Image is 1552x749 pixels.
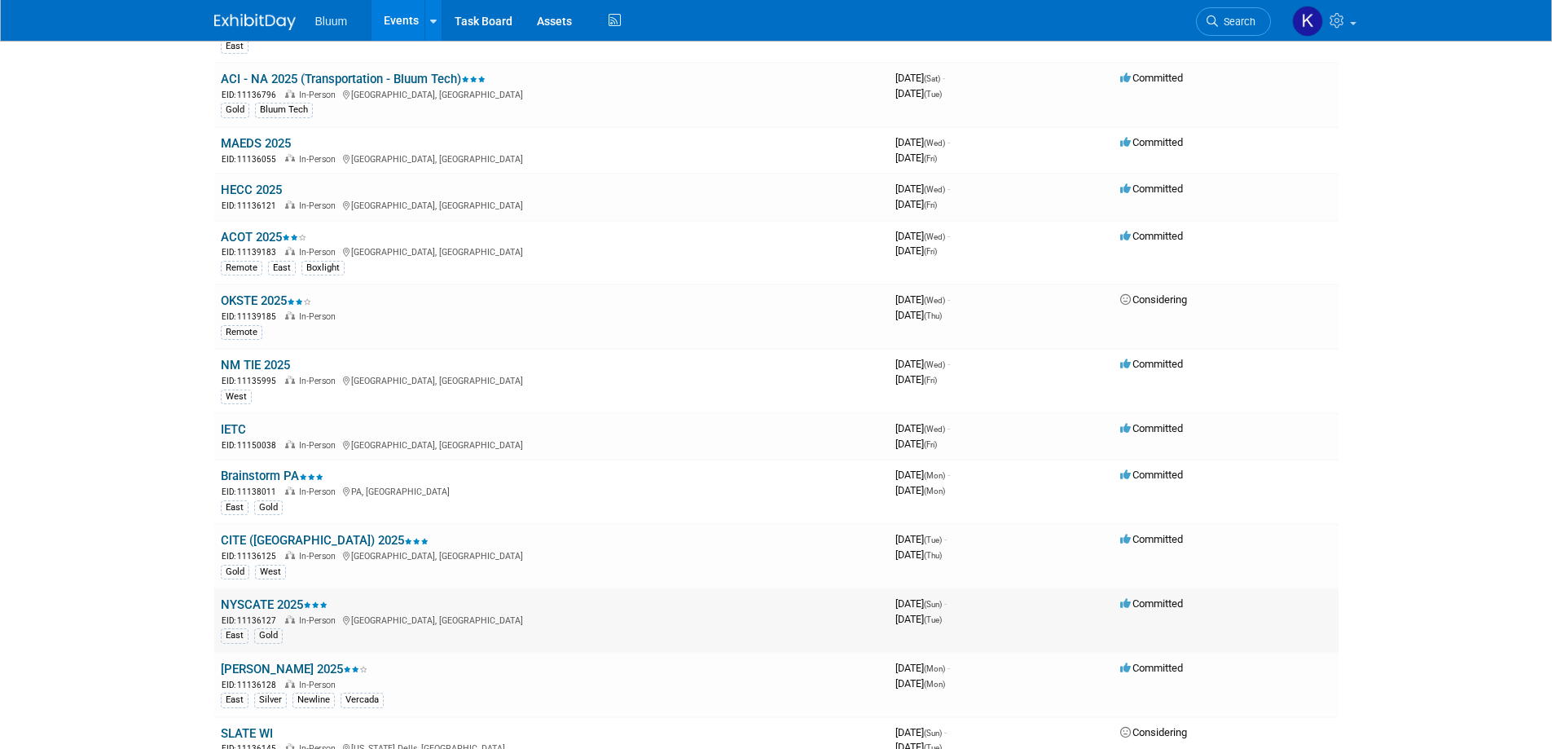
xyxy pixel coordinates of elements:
[924,139,945,148] span: (Wed)
[895,677,945,690] span: [DATE]
[221,484,882,498] div: PA, [GEOGRAPHIC_DATA]
[924,232,945,241] span: (Wed)
[222,377,283,386] span: EID: 11135995
[221,469,323,483] a: Brainstorm PA
[341,693,384,707] div: Vercada
[895,87,942,99] span: [DATE]
[221,358,290,372] a: NM TIE 2025
[895,309,942,321] span: [DATE]
[221,261,262,275] div: Remote
[895,373,937,386] span: [DATE]
[221,613,882,627] div: [GEOGRAPHIC_DATA], [GEOGRAPHIC_DATA]
[944,533,947,545] span: -
[255,565,286,579] div: West
[222,312,283,321] span: EID: 11139185
[221,549,882,562] div: [GEOGRAPHIC_DATA], [GEOGRAPHIC_DATA]
[214,14,296,30] img: ExhibitDay
[285,551,295,559] img: In-Person Event
[924,90,942,99] span: (Tue)
[947,358,950,370] span: -
[221,726,273,741] a: SLATE WI
[924,311,942,320] span: (Thu)
[221,373,882,387] div: [GEOGRAPHIC_DATA], [GEOGRAPHIC_DATA]
[895,438,937,450] span: [DATE]
[222,201,283,210] span: EID: 11136121
[895,358,950,370] span: [DATE]
[221,183,282,197] a: HECC 2025
[924,600,942,609] span: (Sun)
[285,615,295,623] img: In-Person Event
[924,664,945,673] span: (Mon)
[924,360,945,369] span: (Wed)
[1196,7,1271,36] a: Search
[895,726,947,738] span: [DATE]
[1120,136,1183,148] span: Committed
[947,469,950,481] span: -
[895,293,950,306] span: [DATE]
[895,484,945,496] span: [DATE]
[924,471,945,480] span: (Mon)
[222,616,283,625] span: EID: 11136127
[1120,533,1183,545] span: Committed
[299,247,341,258] span: In-Person
[895,230,950,242] span: [DATE]
[924,296,945,305] span: (Wed)
[221,39,248,54] div: East
[944,726,947,738] span: -
[1120,469,1183,481] span: Committed
[943,72,945,84] span: -
[924,74,940,83] span: (Sat)
[1292,6,1323,37] img: Kellie Noller
[299,551,341,562] span: In-Person
[299,200,341,211] span: In-Person
[221,87,882,101] div: [GEOGRAPHIC_DATA], [GEOGRAPHIC_DATA]
[301,261,345,275] div: Boxlight
[895,152,937,164] span: [DATE]
[285,680,295,688] img: In-Person Event
[285,440,295,448] img: In-Person Event
[221,597,328,612] a: NYSCATE 2025
[221,390,252,404] div: West
[924,425,945,434] span: (Wed)
[947,422,950,434] span: -
[895,245,937,257] span: [DATE]
[222,155,283,164] span: EID: 11136055
[924,680,945,689] span: (Mon)
[254,628,283,643] div: Gold
[1120,183,1183,195] span: Committed
[299,311,341,322] span: In-Person
[895,662,950,674] span: [DATE]
[285,487,295,495] img: In-Person Event
[947,662,950,674] span: -
[924,487,945,496] span: (Mon)
[285,311,295,319] img: In-Person Event
[895,597,947,610] span: [DATE]
[1120,358,1183,370] span: Committed
[924,185,945,194] span: (Wed)
[1218,15,1255,28] span: Search
[222,441,283,450] span: EID: 11150038
[1120,726,1187,738] span: Considering
[221,325,262,340] div: Remote
[221,152,882,165] div: [GEOGRAPHIC_DATA], [GEOGRAPHIC_DATA]
[221,662,367,676] a: [PERSON_NAME] 2025
[1120,230,1183,242] span: Committed
[221,693,248,707] div: East
[924,440,937,449] span: (Fri)
[895,549,942,561] span: [DATE]
[299,154,341,165] span: In-Person
[1120,293,1187,306] span: Considering
[924,200,937,209] span: (Fri)
[292,693,335,707] div: Newline
[268,261,296,275] div: East
[924,247,937,256] span: (Fri)
[221,198,882,212] div: [GEOGRAPHIC_DATA], [GEOGRAPHIC_DATA]
[299,487,341,497] span: In-Person
[222,487,283,496] span: EID: 11138011
[221,72,486,86] a: ACI - NA 2025 (Transportation - Bluum Tech)
[315,15,348,28] span: Bluum
[254,500,283,515] div: Gold
[1120,72,1183,84] span: Committed
[222,552,283,561] span: EID: 11136125
[1120,597,1183,610] span: Committed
